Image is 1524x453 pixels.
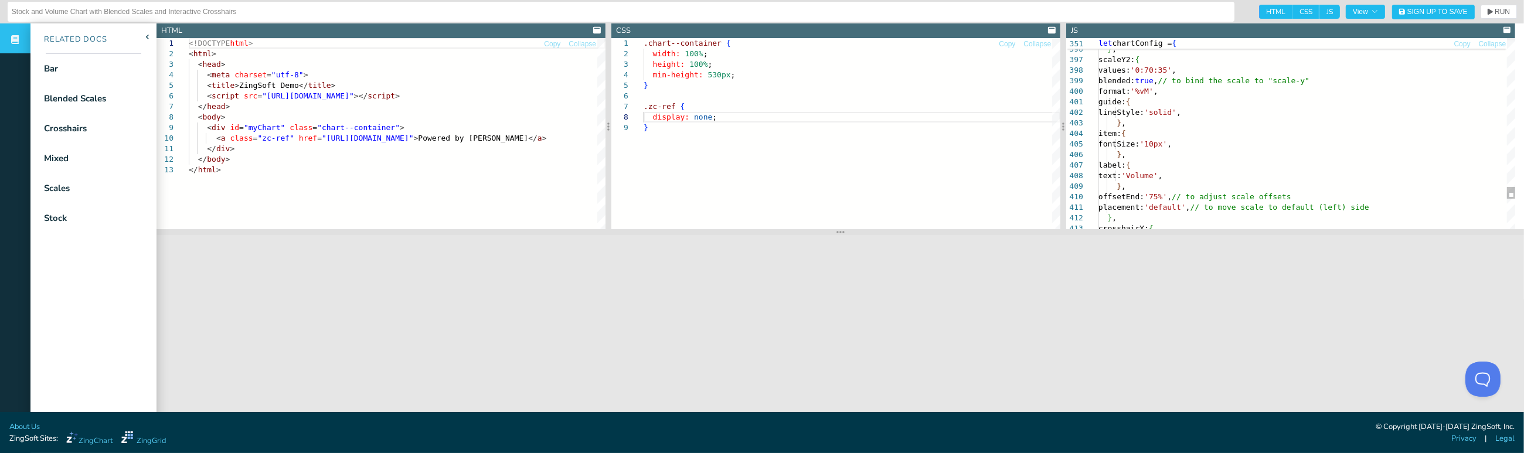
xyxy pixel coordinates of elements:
[1098,66,1131,74] span: values:
[230,134,253,142] span: class
[1145,108,1177,117] span: 'solid'
[44,152,69,165] div: Mixed
[644,123,648,132] span: }
[317,123,400,132] span: "chart--container"
[157,80,174,91] div: 5
[1126,161,1131,169] span: {
[611,122,628,133] div: 9
[193,49,212,58] span: html
[157,112,174,122] div: 8
[1066,223,1083,234] div: 413
[230,123,239,132] span: id
[1346,5,1385,19] button: View
[1066,171,1083,181] div: 408
[157,144,174,154] div: 11
[685,49,703,58] span: 100%
[999,40,1016,47] span: Copy
[121,431,166,447] a: ZingGrid
[999,39,1016,50] button: Copy
[1108,213,1113,222] span: }
[44,212,67,225] div: Stock
[1172,39,1176,47] span: {
[1131,66,1172,74] span: '0:70:35'
[198,60,203,69] span: <
[1117,182,1122,190] span: }
[611,38,628,49] div: 1
[1495,8,1510,15] span: RUN
[544,40,560,47] span: Copy
[1066,192,1083,202] div: 410
[1172,192,1291,201] span: // to adjust scale offsets
[9,421,40,432] a: About Us
[1066,107,1083,118] div: 402
[653,113,690,121] span: display:
[1121,150,1126,159] span: ,
[44,122,87,135] div: Crosshairs
[207,81,212,90] span: <
[1140,139,1168,148] span: '10px'
[611,112,628,122] div: 8
[1098,87,1131,96] span: format:
[1131,87,1154,96] span: '%vM'
[713,113,717,121] span: ;
[1145,192,1168,201] span: '75%'
[1353,8,1378,15] span: View
[1098,224,1149,233] span: crosshairY:
[212,49,216,58] span: >
[569,40,596,47] span: Collapse
[1098,171,1121,180] span: text:
[290,123,312,132] span: class
[1259,5,1340,19] div: checkbox-group
[1135,76,1154,85] span: true
[257,134,294,142] span: "zc-ref"
[1451,433,1477,444] a: Privacy
[708,60,713,69] span: ;
[257,91,262,100] span: =
[1454,40,1471,47] span: Copy
[331,81,336,90] span: >
[198,113,203,121] span: <
[189,165,198,174] span: </
[681,102,685,111] span: {
[221,60,226,69] span: >
[1485,433,1487,444] span: |
[1066,97,1083,107] div: 401
[157,154,174,165] div: 12
[1066,55,1083,65] div: 397
[1158,76,1309,85] span: // to bind the scale to "scale-y"
[1259,5,1292,19] span: HTML
[317,134,322,142] span: =
[653,49,681,58] span: width:
[189,49,193,58] span: <
[1098,192,1144,201] span: offsetEnd:
[1066,76,1083,86] div: 399
[1292,5,1319,19] span: CSS
[312,123,317,132] span: =
[322,134,414,142] span: "[URL][DOMAIN_NAME]"
[644,102,676,111] span: .zc-ref
[226,155,230,164] span: >
[1479,40,1506,47] span: Collapse
[1066,86,1083,97] div: 400
[644,39,722,47] span: .chart--container
[1098,161,1126,169] span: label:
[216,165,221,174] span: >
[1098,108,1144,117] span: lineStyle:
[216,144,230,153] span: div
[207,91,212,100] span: <
[221,134,226,142] span: a
[157,70,174,80] div: 4
[212,91,239,100] span: script
[1126,97,1131,106] span: {
[207,123,212,132] span: <
[216,134,221,142] span: <
[198,102,207,111] span: </
[1454,39,1471,50] button: Copy
[198,155,207,164] span: </
[1066,44,1083,55] div: 396
[611,49,628,59] div: 2
[157,122,174,133] div: 9
[44,92,106,105] div: Blended Scales
[157,101,174,112] div: 7
[1168,139,1172,148] span: ,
